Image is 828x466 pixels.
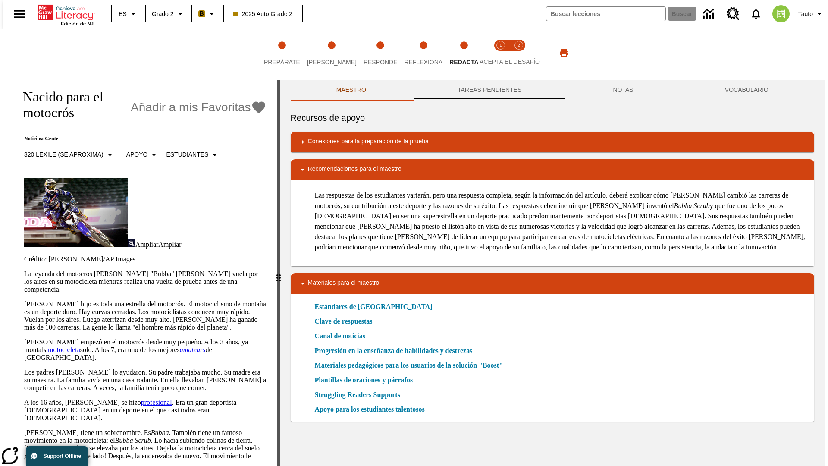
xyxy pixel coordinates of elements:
[148,6,189,22] button: Grado: Grado 2, Elige un grado
[772,5,790,22] img: avatar image
[38,3,94,26] div: Portada
[679,80,814,101] button: VOCABULARIO
[21,147,119,163] button: Seleccione Lexile, 320 Lexile (Se aproxima)
[315,404,430,415] a: Apoyo para los estudiantes talentosos
[488,29,513,77] button: Acepta el desafío lee step 1 of 2
[24,368,267,392] p: Los padres [PERSON_NAME] lo ayudaron. Su padre trabajaba mucho. Su madre era su maestra. La famil...
[195,6,220,22] button: Boost El color de la clase es anaranjado claro. Cambiar el color de la clase.
[506,29,531,77] button: Acepta el desafío contesta step 2 of 2
[180,346,206,353] a: amateurs
[7,1,32,27] button: Abrir el menú lateral
[315,190,807,252] p: Las respuestas de los estudiantes variarán, pero una respuesta completa, según la información del...
[200,8,204,19] span: B
[24,338,267,362] p: [PERSON_NAME] empezó en el motocrós desde muy pequeño. A los 3 años, ya montaba solo. A los 7, er...
[151,429,169,436] em: Bubba
[480,58,540,65] span: ACEPTA EL DESAFÍO
[24,300,267,331] p: [PERSON_NAME] hijo es toda una estrella del motocrós. El motociclismo de montaña es un deporte du...
[3,80,277,461] div: reading
[517,43,520,47] text: 2
[131,100,267,115] button: Añadir a mis Favoritas - Nacido para el motocrós
[291,111,814,125] h6: Recursos de apoyo
[291,132,814,152] div: Conexiones para la preparación de la prueba
[315,360,503,371] a: Materiales pedagógicos para los usuarios de la solución "Boost", Se abrirá en una nueva ventana o...
[315,375,413,385] a: Plantillas de oraciones y párrafos, Se abrirá en una nueva ventana o pestaña
[280,80,825,466] div: activity
[397,29,449,77] button: Reflexiona step 4 of 5
[277,80,280,466] div: Pulsa la tecla de intro o la barra espaciadora y luego presiona las flechas de derecha e izquierd...
[14,89,126,121] h1: Nacido para el motocrós
[44,453,81,459] span: Support Offline
[24,178,128,247] img: El corredor de motocrós James Stewart vuela por los aires en su motocicleta de montaña.
[24,270,267,293] p: La leyenda del motocrós [PERSON_NAME] "Bubba" [PERSON_NAME] vuela por los aires en su motocicleta...
[798,9,813,19] span: Tauto
[24,255,267,263] p: Crédito: [PERSON_NAME]/AP Images
[315,390,405,400] a: Struggling Readers Supports
[152,9,174,19] span: Grado 2
[48,346,80,353] a: motocicleta
[166,150,208,159] p: Estudiantes
[767,3,795,25] button: Escoja un nuevo avatar
[126,150,148,159] p: Apoyo
[233,9,293,19] span: 2025 Auto Grade 2
[264,59,300,66] span: Prepárate
[499,43,502,47] text: 1
[308,278,379,289] p: Materiales para el maestro
[315,346,473,356] a: Progresión en la enseñanza de habilidades y destrezas, Se abrirá en una nueva ventana o pestaña
[315,331,365,341] a: Canal de noticias, Se abrirá en una nueva ventana o pestaña
[300,29,364,77] button: Lee step 2 of 5
[442,29,485,77] button: Redacta step 5 of 5
[315,302,438,312] a: Estándares de [GEOGRAPHIC_DATA]
[546,7,665,21] input: Buscar campo
[123,147,163,163] button: Tipo de apoyo, Apoyo
[128,239,135,247] img: Ampliar
[357,29,405,77] button: Responde step 3 of 5
[24,399,267,422] p: A los 16 años, [PERSON_NAME] se hizo . Era un gran deportista [DEMOGRAPHIC_DATA] en un deporte en...
[26,446,88,466] button: Support Offline
[291,80,814,101] div: Instructional Panel Tabs
[307,59,357,66] span: [PERSON_NAME]
[449,59,478,66] span: Redacta
[412,80,567,101] button: TAREAS PENDIENTES
[135,241,158,248] span: Ampliar
[291,80,412,101] button: Maestro
[745,3,767,25] a: Notificaciones
[698,2,721,26] a: Centro de información
[674,202,710,209] em: Bubba Scrub
[141,399,172,406] a: profesional
[61,21,94,26] span: Edición de NJ
[257,29,307,77] button: Prepárate step 1 of 5
[567,80,679,101] button: NOTAS
[364,59,398,66] span: Responde
[308,137,429,147] p: Conexiones para la preparación de la prueba
[115,6,142,22] button: Lenguaje: ES, Selecciona un idioma
[404,59,442,66] span: Reflexiona
[14,135,267,142] p: Noticias: Gente
[550,45,578,61] button: Imprimir
[115,437,151,444] em: Bubba Scrub
[291,273,814,294] div: Materiales para el maestro
[119,9,127,19] span: ES
[721,2,745,25] a: Centro de recursos, Se abrirá en una pestaña nueva.
[308,164,401,175] p: Recomendaciones para el maestro
[315,316,373,327] a: Clave de respuestas, Se abrirá en una nueva ventana o pestaña
[24,150,103,159] p: 320 Lexile (Se aproxima)
[131,101,251,114] span: Añadir a mis Favoritas
[158,241,181,248] span: Ampliar
[291,159,814,180] div: Recomendaciones para el maestro
[163,147,223,163] button: Seleccionar estudiante
[795,6,828,22] button: Perfil/Configuración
